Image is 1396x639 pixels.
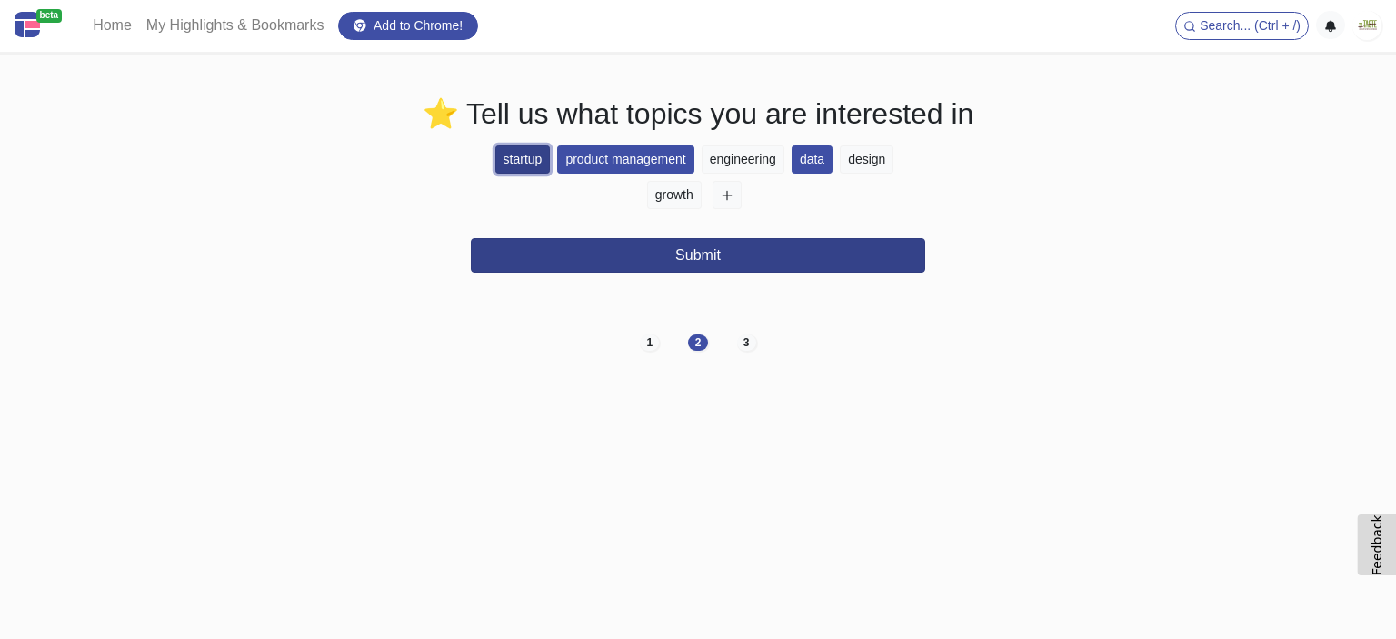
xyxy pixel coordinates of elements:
button: design [840,145,893,174]
button: product management [557,145,693,174]
span: beta [36,9,63,23]
button: startup [495,145,551,174]
a: My Highlights & Bookmarks [139,7,332,44]
button: Search... (Ctrl + /) [1175,12,1309,40]
span: Search... (Ctrl + /) [1200,18,1301,33]
button: Submit [471,238,925,273]
a: Add to Chrome! [338,12,478,40]
span: 3 [743,336,750,349]
span: 1 [647,336,653,349]
span: Feedback [1370,514,1384,575]
button: data [792,145,833,174]
a: beta [15,7,71,45]
h2: ⭐ Tell us what topics you are interested in [194,96,1202,131]
img: Centroly [15,12,40,37]
img: 1eb001baf5852b9bf2cd271dc1d5c4b1 [1352,11,1381,40]
span: 2 [695,336,702,349]
button: engineering [702,145,784,174]
button: growth [647,181,702,209]
a: Home [85,7,139,44]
